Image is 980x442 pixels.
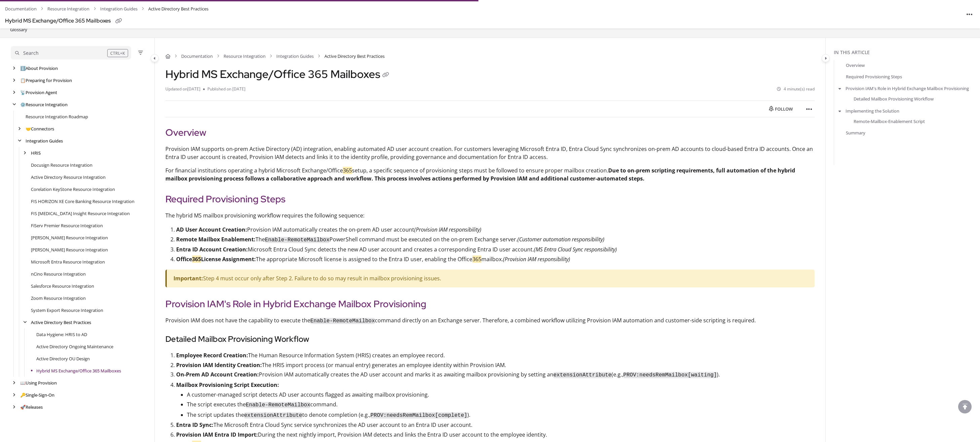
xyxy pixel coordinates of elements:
span: ⚙️ [20,102,26,108]
a: System Export Resource Integration [31,307,103,314]
a: Overview [846,62,865,69]
a: FIS IBS Insight Resource Integration [31,210,130,217]
a: Connectors [26,125,54,132]
a: Releases [20,404,43,410]
a: Documentation [181,53,213,59]
span: 🔑 [20,392,26,398]
a: Resource Integration [224,53,266,59]
div: arrow [22,150,28,156]
a: Integration Guides [26,137,63,144]
p: The HRIS import process (or manual entry) generates an employee identity within Provision IAM. [176,360,815,370]
span: ℹ️ [20,65,26,71]
a: Required Provisioning Steps [846,73,902,80]
div: arrow [11,65,17,72]
em: (MS Entra Cloud Sync responsibility) [534,246,617,253]
button: Copy link of [113,16,124,27]
strong: Employee Record Creation: [176,352,248,359]
a: Active Directory OU Design [36,355,90,362]
li: Updated on [DATE] [165,86,203,92]
a: Provision Agent [20,89,57,96]
div: In this article [834,49,977,56]
strong: Due to on-prem scripting requirements, full automation of the hybrid mailbox provisioning process... [165,167,795,182]
p: Provision IAM automatically creates the AD user account and marks it as awaiting mailbox provisio... [176,370,815,380]
div: arrow [22,319,28,326]
a: Using Provision [20,379,57,386]
a: Preparing for Provision [20,77,72,84]
strong: Mailbox Provisioning Script Execution: [176,381,279,389]
span: 📡 [20,89,26,95]
p: The Microsoft Entra Cloud Sync service synchronizes the AD user account to an Entra ID user account. [176,420,815,430]
h2: Provision IAM's Role in Hybrid Exchange Mailbox Provisioning [165,297,815,311]
a: Summary [846,129,865,136]
a: Documentation [5,4,37,14]
a: Active Directory Best Practices [31,319,91,326]
mark: 365 [192,255,201,263]
a: Data Hygiene: HRIS to AD [36,331,87,338]
div: arrow [11,89,17,96]
span: 📋 [20,77,26,83]
p: The appropriate Microsoft license is assigned to the Entra ID user, enabling the Office mailbox. [176,254,815,264]
a: Resource Integration Roadmap [26,113,88,120]
button: Article more options [964,9,975,19]
p: During the next nightly import, Provision IAM detects and links the Entra ID user account to the ... [176,430,815,440]
mark: 365 [343,167,352,174]
a: Detailed Mailbox Provisioning Workflow [854,95,934,102]
button: arrow [837,107,843,114]
button: Follow [763,104,798,114]
a: Corelation KeyStone Resource Integration [31,186,115,193]
code: Enable-RemoteMailbox [246,402,310,408]
span: 📖 [20,380,26,386]
h1: Hybrid MS Exchange/Office 365 Mailboxes [165,68,391,81]
a: Provision IAM's Role in Hybrid Exchange Mailbox Provisioning [846,85,969,92]
button: arrow [837,85,843,92]
span: 🤝 [26,126,31,132]
a: Docusign Resource Integration [31,162,92,168]
button: Search [11,46,131,59]
span: 🚀 [20,404,26,410]
p: For financial institutions operating a hybrid Microsoft Exchange/Office setup, a specific sequenc... [165,166,815,183]
a: Active Directory Ongoing Maintenance [36,343,113,350]
a: Salesforce Resource Integration [31,283,94,289]
a: HRIS [31,150,41,156]
strong: Provision IAM Identity Creation: [176,361,262,369]
strong: Office License Assignment: [176,255,256,263]
a: About Provision [20,65,58,72]
div: arrow [11,102,17,108]
h2: Required Provisioning Steps [165,192,815,206]
code: extensionAttribute [244,412,302,418]
a: FiServ Premier Resource Integration [31,222,103,229]
button: Category toggle [151,54,159,62]
strong: Provision IAM Entra ID Import: [176,431,258,438]
button: Category toggle [822,54,830,62]
code: extensionAttribute [553,372,612,378]
a: Resource Integration [20,101,68,108]
strong: Entra ID Sync: [176,421,213,429]
a: Glossary [9,26,28,34]
a: nCino Resource Integration [31,271,86,277]
p: Microsoft Entra Cloud Sync detects the new AD user account and creates a corresponding Entra ID u... [176,245,815,254]
button: Article more options [804,104,815,114]
a: Jack Henry Symitar Resource Integration [31,246,108,253]
p: The PowerShell command must be executed on the on-prem Exchange server. [176,235,815,245]
a: Zoom Resource Integration [31,295,86,302]
button: Copy link of Hybrid MS Exchange/Office 365 Mailboxes [380,70,391,81]
p: Provision IAM automatically creates the on-prem AD user account [176,225,815,235]
div: Search [23,49,39,57]
mark: 365 [472,255,481,263]
p: The script executes the command. [187,400,815,410]
a: Integration Guides [100,4,138,14]
code: PROV:needsRemMailbox[waiting] [623,372,717,378]
code: Enable-RemoteMailbox [310,318,375,324]
em: (Provision IAM responsibility) [414,226,481,233]
strong: AD User Account Creation: [176,226,247,233]
a: Active Directory Resource Integration [31,174,106,180]
li: Published on [DATE] [203,86,245,92]
div: arrow [11,380,17,386]
p: A customer-managed script detects AD user accounts flagged as awaiting mailbox provisioning. [187,390,815,400]
h2: Overview [165,125,815,139]
p: The hybrid MS mailbox provisioning workflow requires the following sequence: [165,211,815,219]
button: Filter [136,49,145,57]
p: The Human Resource Information System (HRIS) creates an employee record. [176,351,815,360]
a: Remote-Mailbox-Enablement Script [854,118,925,124]
p: Step 4 must occur only after Step 2. Failure to do so may result in mailbox provisioning issues. [173,274,808,283]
